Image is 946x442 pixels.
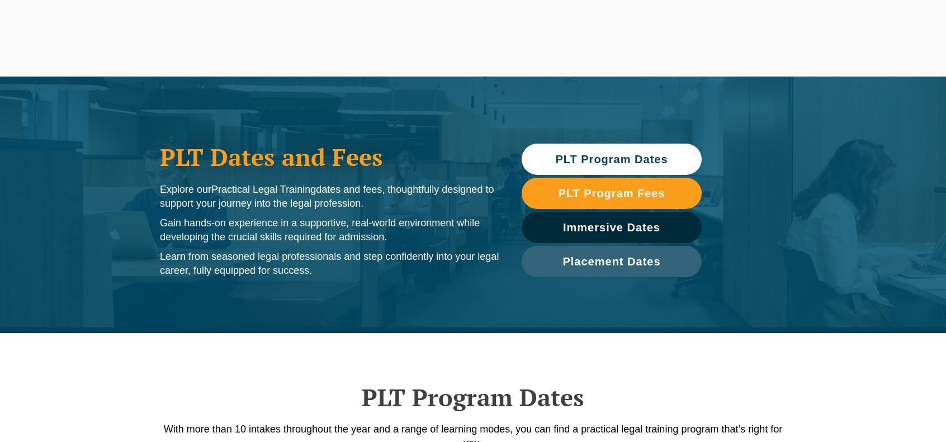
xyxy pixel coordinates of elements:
[160,216,499,244] p: Gain hands-on experience in a supportive, real-world environment while developing the crucial ski...
[522,144,702,175] a: PLT Program Dates
[160,250,499,278] p: Learn from seasoned legal professionals and step confidently into your legal career, fully equipp...
[160,183,499,211] p: Explore our dates and fees, thoughtfully designed to support your journey into the legal profession.
[558,188,665,199] span: PLT Program Fees
[211,184,316,195] span: Practical Legal Training
[522,212,702,243] a: Immersive Dates
[160,143,499,171] h1: PLT Dates and Fees
[154,383,792,411] h2: PLT Program Dates
[555,154,668,165] span: PLT Program Dates
[563,222,660,233] span: Immersive Dates
[522,178,702,209] a: PLT Program Fees
[522,246,702,277] a: Placement Dates
[562,256,660,267] span: Placement Dates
